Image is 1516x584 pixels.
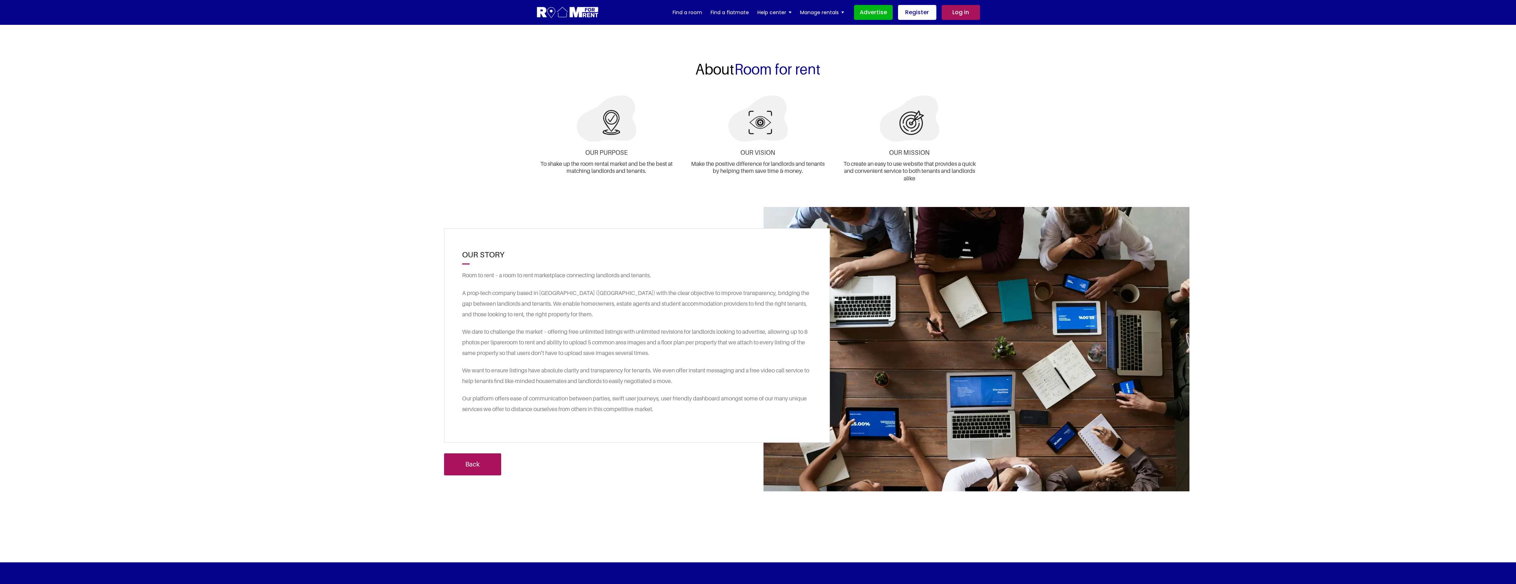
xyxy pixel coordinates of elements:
[536,160,677,175] p: To shake up the room rental market and be the best at matching landlords and tenants.
[942,5,980,20] a: Log in
[462,365,812,386] p: We want to ensure listings have absolute clarity and transparency for tenants. We even offer inst...
[576,95,636,142] img: ourpurpose
[711,7,749,18] a: Find a flatmate
[880,95,940,142] img: ourpurpose
[688,149,828,157] h4: Our Vision
[728,95,788,142] img: ourpurpose
[673,7,702,18] a: Find a room
[854,5,893,20] a: Advertise
[462,326,812,358] p: We dare to challenge the market – offering free unlimited listings with unlimited revisions for l...
[839,160,980,182] p: To create an easy to use website that provides a quick and convenient service to both tenants and...
[462,270,812,280] p: Room to rent – a room to rent marketplace connecting landlords and tenants.
[839,149,980,157] h4: Our Mission
[898,5,936,20] a: Register
[462,288,812,320] p: A prop-tech company based in [GEOGRAPHIC_DATA] ([GEOGRAPHIC_DATA]) with the clear objective to im...
[462,393,812,414] p: Our platform offers ease of communication between parties, swift user journeys, user friendly das...
[444,453,501,475] a: Back
[536,60,980,77] h1: About
[734,60,821,77] span: Room for rent
[800,7,844,18] a: Manage rentals
[462,250,812,259] h4: Our Story
[757,7,792,18] a: Help center
[536,149,677,157] h4: Our Purpose
[688,160,828,175] p: Make the positive difference for landlords and tenants by helping them save time & money.
[536,6,599,19] img: Logo for Room for Rent, featuring a welcoming design with a house icon and modern typography
[764,207,1189,491] img: About Us Images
